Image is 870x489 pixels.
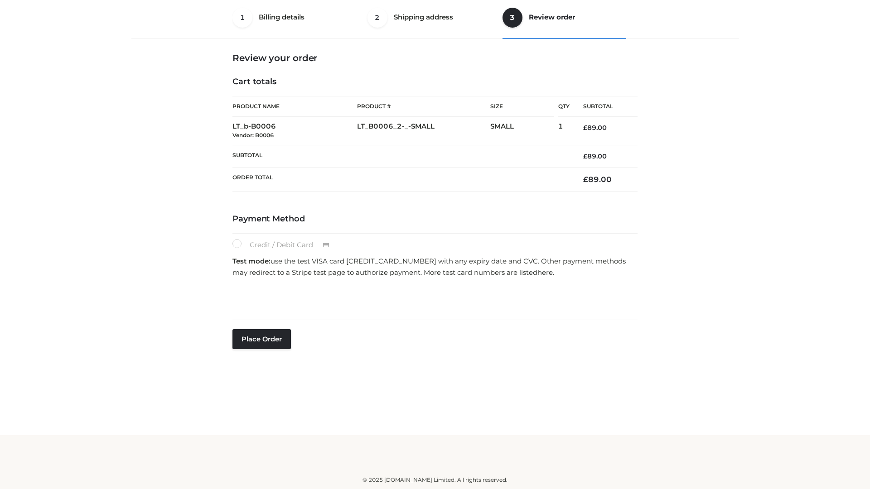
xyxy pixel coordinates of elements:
a: here [537,268,553,277]
span: £ [583,124,587,132]
bdi: 89.00 [583,152,607,160]
td: SMALL [490,117,558,145]
p: use the test VISA card [CREDIT_CARD_NUMBER] with any expiry date and CVC. Other payment methods m... [232,255,638,278]
th: Product Name [232,96,357,117]
strong: Test mode: [232,257,271,265]
bdi: 89.00 [583,175,612,184]
h4: Payment Method [232,214,638,224]
div: © 2025 [DOMAIN_NAME] Limited. All rights reserved. [135,475,735,484]
h3: Review your order [232,53,638,63]
th: Subtotal [232,145,570,167]
th: Size [490,96,554,117]
button: Place order [232,329,291,349]
small: Vendor: B0006 [232,132,274,139]
th: Qty [558,96,570,117]
bdi: 89.00 [583,124,607,132]
td: LT_B0006_2-_-SMALL [357,117,490,145]
span: £ [583,152,587,160]
th: Product # [357,96,490,117]
iframe: Secure payment input frame [231,281,636,314]
label: Credit / Debit Card [232,239,339,251]
th: Order Total [232,168,570,192]
h4: Cart totals [232,77,638,87]
img: Credit / Debit Card [318,240,334,251]
td: LT_b-B0006 [232,117,357,145]
span: £ [583,175,588,184]
th: Subtotal [570,96,638,117]
td: 1 [558,117,570,145]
